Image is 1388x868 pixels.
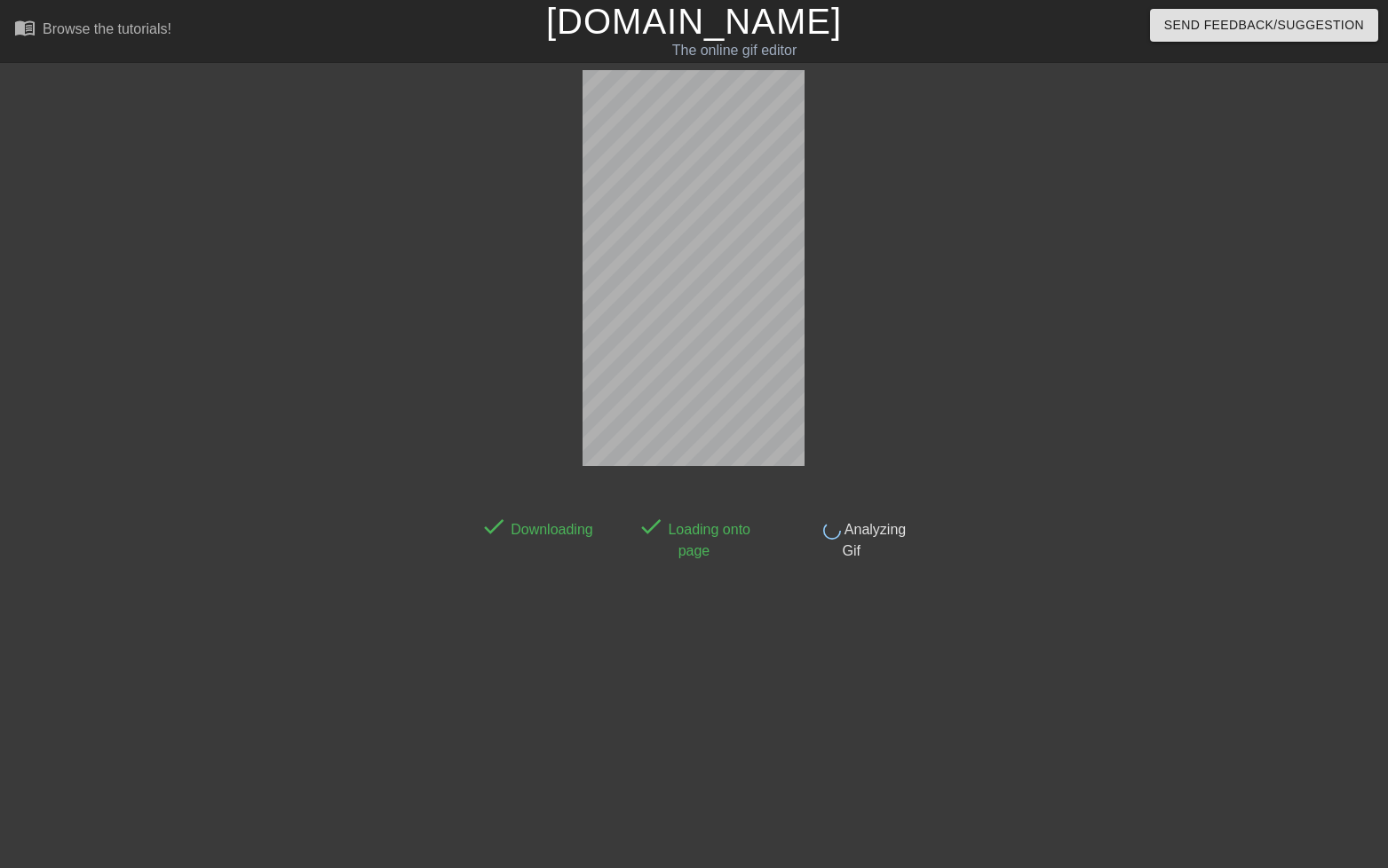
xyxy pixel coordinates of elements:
div: The online gif editor [472,40,997,61]
span: Loading onto page [664,522,750,558]
span: done [638,513,664,540]
a: Browse the tutorials! [14,17,171,44]
span: Downloading [507,522,593,537]
span: menu_book [14,17,36,38]
span: Send Feedback/Suggestion [1164,14,1364,36]
span: Analyzing Gif [841,522,906,558]
div: Browse the tutorials! [43,21,171,36]
a: [DOMAIN_NAME] [546,2,842,41]
button: Send Feedback/Suggestion [1150,9,1378,42]
span: done [480,513,507,540]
